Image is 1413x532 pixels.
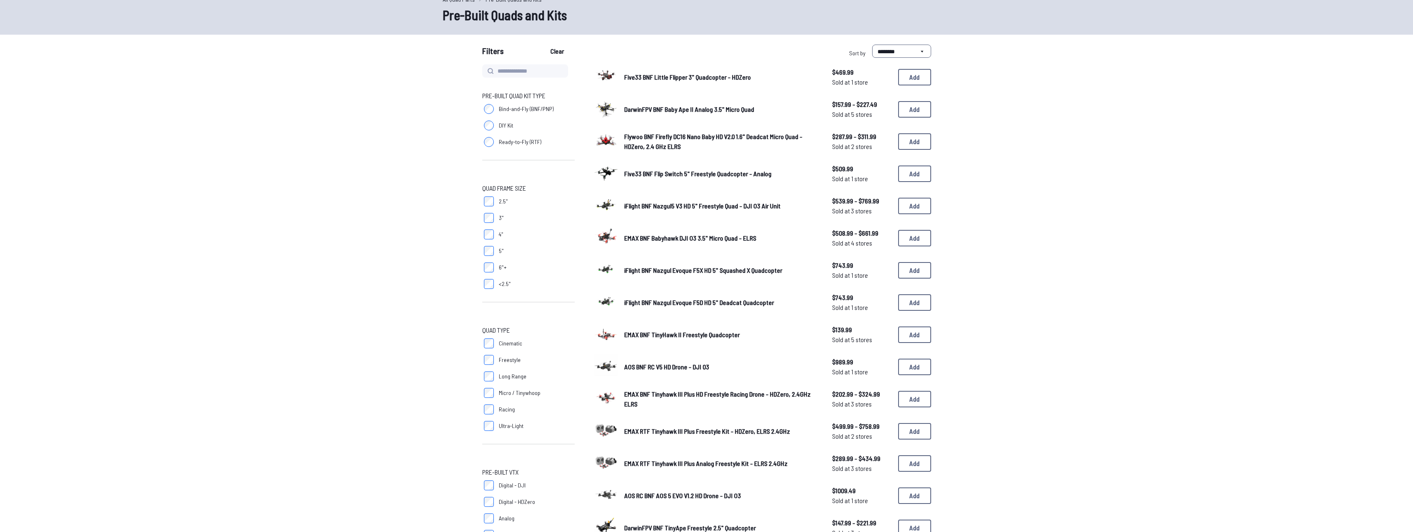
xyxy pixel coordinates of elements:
[594,386,618,409] img: image
[832,463,892,473] span: Sold at 3 stores
[499,389,540,397] span: Micro / Tinywhoop
[624,362,819,372] a: AOS BNF RC V5 HD Drone - DJI 03
[624,201,819,211] a: iFlight BNF Nazgul5 V3 HD 5" Freestyle Quad - DJI O3 Air Unit
[594,386,618,412] a: image
[832,109,892,119] span: Sold at 5 stores
[499,197,508,206] span: 2.5"
[898,69,931,85] button: Add
[832,206,892,216] span: Sold at 3 stores
[484,513,494,523] input: Analog
[594,354,618,380] a: image
[484,246,494,256] input: 5"
[898,294,931,311] button: Add
[482,45,504,61] span: Filters
[499,356,521,364] span: Freestyle
[832,293,892,303] span: $743.99
[624,389,819,409] a: EMAX BNF Tinyhawk III Plus HD Freestyle Racing Drone - HDZero, 2.4GHz ELRS
[832,270,892,280] span: Sold at 1 store
[832,164,892,174] span: $509.99
[594,451,618,474] img: image
[624,170,771,177] span: Five33 BNF Flip Switch 5" Freestyle Quadcopter - Analog
[484,421,494,431] input: Ultra-Light
[624,265,819,275] a: iFlight BNF Nazgul Evoque F5X HD 5" Squashed X Quadcopter
[484,404,494,414] input: Racing
[624,298,774,306] span: iFlight BNF Nazgul Evoque F5D HD 5" Deadcat Quadcopter
[594,483,618,506] img: image
[832,367,892,377] span: Sold at 1 store
[624,132,819,151] a: Flywoo BNF Firefly DC16 Nano Baby HD V2.0 1.6" Deadcat Micro Quad - HDZero, 2.4 GHz ELRS
[484,229,494,239] input: 4"
[624,459,819,468] a: EMAX RTF Tinyhawk III Plus Analog Freestyle Kit - ELRS 2.4GHz
[832,238,892,248] span: Sold at 4 stores
[832,228,892,238] span: $508.99 - $661.99
[594,64,618,87] img: image
[898,101,931,118] button: Add
[832,77,892,87] span: Sold at 1 store
[482,467,519,477] span: Pre-Built VTX
[832,325,892,335] span: $139.99
[594,322,618,345] img: image
[624,492,741,499] span: AOS RC BNF AOS 5 EVO V1.2 HD Drone - DJI O3
[594,419,618,444] a: image
[484,497,494,507] input: Digital - HDZero
[624,72,819,82] a: Five33 BNF Little Flipper 3" Quadcopter - HDZero
[832,421,892,431] span: $499.99 - $758.99
[499,372,526,381] span: Long Range
[484,262,494,272] input: 6"+
[499,498,535,506] span: Digital - HDZero
[499,230,503,239] span: 4"
[543,45,571,58] button: Clear
[594,97,618,122] a: image
[484,196,494,206] input: 2.5"
[484,137,494,147] input: Ready-to-Fly (RTF)
[624,363,709,371] span: AOS BNF RC V5 HD Drone - DJI 03
[484,213,494,223] input: 3"
[832,99,892,109] span: $157.99 - $227.49
[624,330,819,340] a: EMAX BNF TinyHawk II Freestyle Quadcopter
[484,388,494,398] input: Micro / Tinywhoop
[594,290,618,315] a: image
[832,132,892,142] span: $287.99 - $311.99
[482,325,510,335] span: Quad Type
[898,359,931,375] button: Add
[832,260,892,270] span: $743.99
[484,338,494,348] input: Cinematic
[499,339,522,348] span: Cinematic
[832,496,892,506] span: Sold at 1 store
[624,202,781,210] span: iFlight BNF Nazgul5 V3 HD 5" Freestyle Quad - DJI O3 Air Unit
[499,138,541,146] span: Ready-to-Fly (RTF)
[898,326,931,343] button: Add
[484,480,494,490] input: Digital - DJI
[832,389,892,399] span: $202.99 - $324.99
[849,50,866,57] span: Sort by
[898,423,931,440] button: Add
[624,390,811,408] span: EMAX BNF Tinyhawk III Plus HD Freestyle Racing Drone - HDZero, 2.4GHz ELRS
[624,233,819,243] a: EMAX BNF Babyhawk DJI O3 3.5" Micro Quad - ELRS
[484,104,494,114] input: Bind-and-Fly (BNF/PNP)
[594,129,618,152] img: image
[499,105,554,113] span: Bind-and-Fly (BNF/PNP)
[443,5,971,25] h1: Pre-Built Quads and Kits
[898,262,931,279] button: Add
[832,174,892,184] span: Sold at 1 store
[832,142,892,151] span: Sold at 2 stores
[594,451,618,476] a: image
[482,183,526,193] span: Quad Frame Size
[898,455,931,472] button: Add
[594,322,618,348] a: image
[898,198,931,214] button: Add
[499,121,513,130] span: DIY Kit
[898,133,931,150] button: Add
[832,196,892,206] span: $539.99 - $769.99
[832,486,892,496] span: $1009.49
[832,335,892,345] span: Sold at 5 stores
[499,247,504,255] span: 5"
[898,230,931,246] button: Add
[624,105,754,113] span: DarwinFPV BNF Baby Ape II Analog 3.5" Micro Quad
[898,391,931,407] button: Add
[594,225,618,248] img: image
[832,454,892,463] span: $289.99 - $434.99
[832,399,892,409] span: Sold at 3 stores
[484,121,494,130] input: DIY Kit
[499,422,524,430] span: Ultra-Light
